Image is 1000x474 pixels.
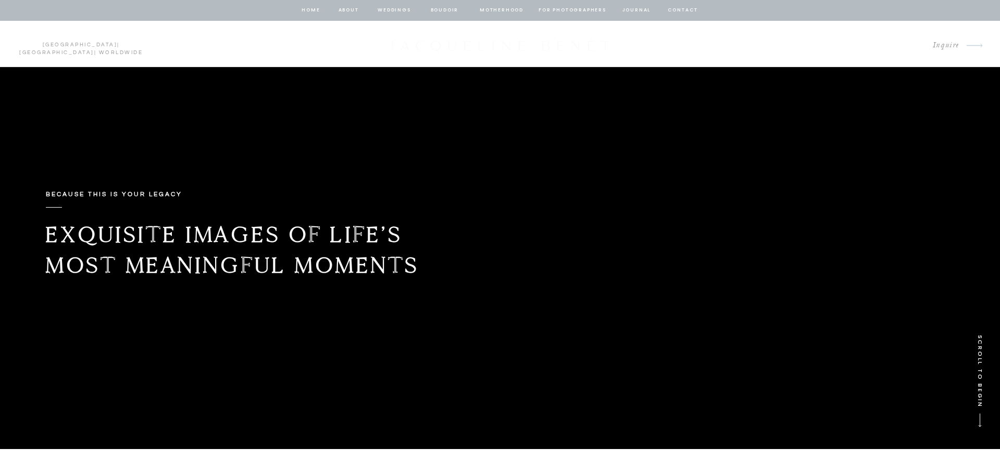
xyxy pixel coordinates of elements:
[43,42,118,47] a: [GEOGRAPHIC_DATA]
[337,6,359,15] a: about
[377,6,412,15] a: Weddings
[45,221,419,279] b: Exquisite images of life’s most meaningful moments
[924,39,959,53] a: Inquire
[539,6,606,15] a: for photographers
[46,191,182,198] b: Because this is your legacy
[430,6,459,15] a: BOUDOIR
[15,41,147,47] p: | | Worldwide
[301,6,321,15] a: home
[620,6,653,15] a: journal
[480,6,523,15] a: Motherhood
[666,6,699,15] a: contact
[19,50,94,55] a: [GEOGRAPHIC_DATA]
[972,335,985,423] p: SCROLL TO BEGIN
